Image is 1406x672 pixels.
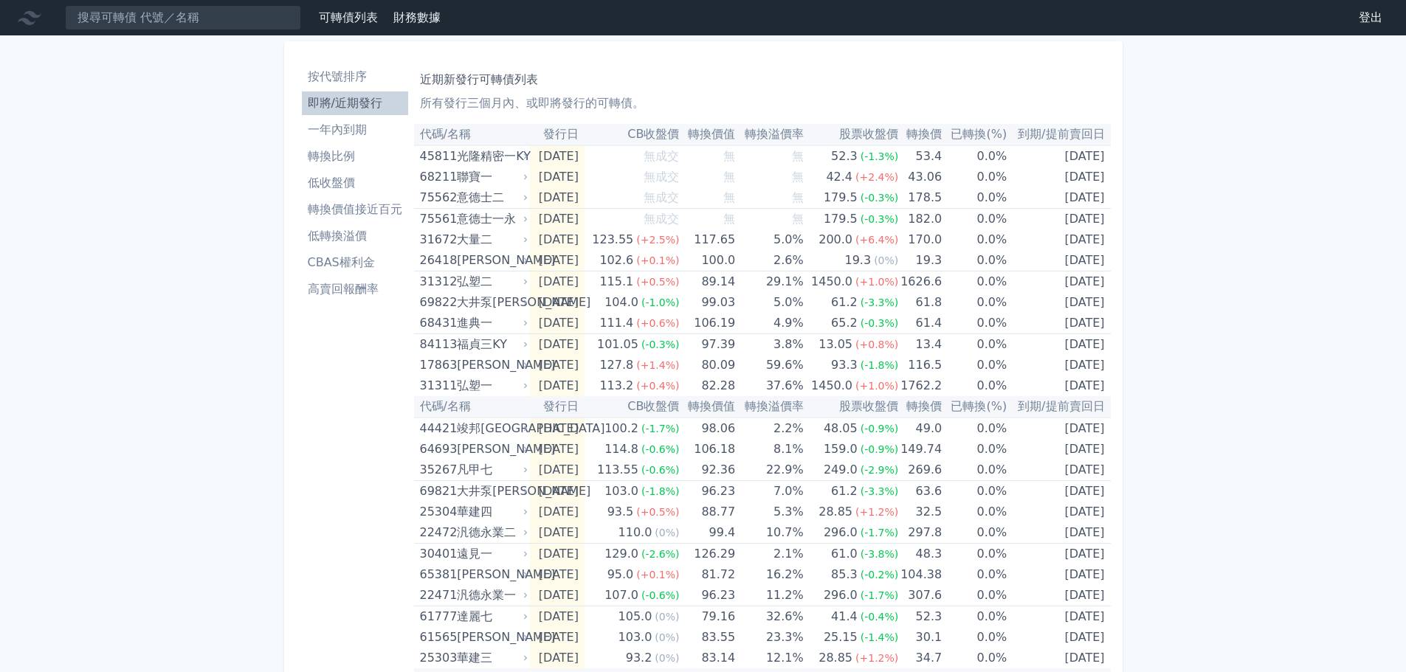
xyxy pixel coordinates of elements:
th: 到期/提前賣回日 [1007,396,1110,418]
td: 0.0% [942,187,1007,209]
td: 13.4 [898,334,942,356]
div: 31311 [420,375,454,396]
td: 80.09 [679,355,735,375]
a: CBAS權利金 [302,251,408,274]
th: CB收盤價 [585,396,680,418]
td: 106.18 [679,439,735,460]
div: 42.4 [823,167,855,187]
div: 1450.0 [808,375,855,396]
span: (+0.8%) [855,339,898,350]
span: (+1.2%) [855,506,898,518]
td: [DATE] [1007,439,1110,460]
div: 68211 [420,167,454,187]
th: 股票收盤價 [804,396,899,418]
span: (-0.9%) [861,443,899,455]
div: 汎德永業一 [457,585,525,606]
td: 99.03 [679,292,735,313]
div: 進典一 [457,313,525,333]
td: [DATE] [530,522,585,544]
td: [DATE] [1007,167,1110,187]
div: 大量二 [457,229,525,250]
span: 無 [723,170,735,184]
div: 大井泵[PERSON_NAME] [457,481,525,502]
td: 2.1% [735,544,804,565]
li: 低收盤價 [302,174,408,192]
div: 107.0 [602,585,641,606]
td: 0.0% [942,522,1007,544]
div: 61.2 [828,292,861,313]
td: [DATE] [530,313,585,334]
th: 轉換價 [898,396,942,418]
td: 297.8 [898,522,942,544]
li: 高賣回報酬率 [302,280,408,298]
div: 65381 [420,564,454,585]
td: [DATE] [1007,334,1110,356]
td: 182.0 [898,209,942,230]
span: (+2.4%) [855,171,898,183]
td: 48.3 [898,544,942,565]
td: 1626.6 [898,271,942,293]
div: 159.0 [821,439,861,460]
span: (-1.0%) [641,297,680,308]
div: 意德士一永 [457,209,525,229]
td: 92.36 [679,460,735,481]
a: 財務數據 [393,10,441,24]
td: [DATE] [530,271,585,293]
div: 129.0 [602,544,641,564]
div: 179.5 [821,187,861,208]
td: 16.2% [735,564,804,585]
div: 31312 [420,271,454,292]
span: (+6.4%) [855,234,898,246]
td: 82.28 [679,375,735,396]
a: 一年內到期 [302,118,408,142]
td: 5.0% [735,229,804,250]
span: (-0.6%) [641,443,680,455]
td: 117.65 [679,229,735,250]
td: 2.2% [735,418,804,439]
span: 無成交 [644,149,679,163]
td: 61.4 [898,313,942,334]
div: 93.3 [828,355,861,375]
div: 200.0 [816,229,855,250]
td: [DATE] [1007,564,1110,585]
li: 轉換比例 [302,148,408,165]
td: 52.3 [898,606,942,628]
div: 汎德永業二 [457,522,525,543]
div: 296.0 [821,522,861,543]
td: 99.4 [679,522,735,544]
td: [DATE] [1007,481,1110,502]
li: 一年內到期 [302,121,408,139]
td: [DATE] [1007,145,1110,167]
span: 無 [723,212,735,226]
td: 0.0% [942,481,1007,502]
div: 光隆精密一KY [457,146,525,167]
td: 10.7% [735,522,804,544]
div: 聯寶一 [457,167,525,187]
span: (+1.0%) [855,276,898,288]
li: 按代號排序 [302,68,408,86]
td: [DATE] [530,292,585,313]
td: 5.0% [735,292,804,313]
div: 249.0 [821,460,861,480]
td: 49.0 [898,418,942,439]
td: 0.0% [942,229,1007,250]
td: [DATE] [1007,585,1110,606]
div: 69821 [420,481,454,502]
td: [DATE] [1007,229,1110,250]
td: 61.8 [898,292,942,313]
td: [DATE] [1007,418,1110,439]
td: [DATE] [1007,502,1110,522]
div: 17863 [420,355,454,375]
div: 凡甲七 [457,460,525,480]
td: [DATE] [1007,375,1110,396]
td: 98.06 [679,418,735,439]
input: 搜尋可轉債 代號／名稱 [65,5,301,30]
td: [DATE] [530,334,585,356]
div: 68431 [420,313,454,333]
div: 64693 [420,439,454,460]
td: 53.4 [898,145,942,167]
td: 0.0% [942,439,1007,460]
td: [DATE] [530,209,585,230]
div: 弘塑二 [457,271,525,292]
span: (-1.7%) [641,423,680,434]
